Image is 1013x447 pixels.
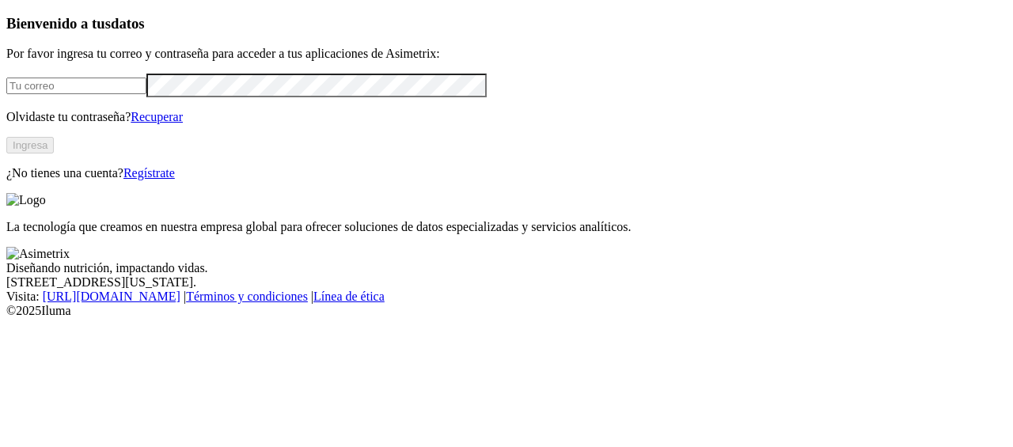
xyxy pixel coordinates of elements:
[6,15,1007,32] h3: Bienvenido a tus
[123,166,175,180] a: Regístrate
[6,290,1007,304] div: Visita : | |
[6,166,1007,180] p: ¿No tienes una cuenta?
[6,110,1007,124] p: Olvidaste tu contraseña?
[6,247,70,261] img: Asimetrix
[6,261,1007,275] div: Diseñando nutrición, impactando vidas.
[6,47,1007,61] p: Por favor ingresa tu correo y contraseña para acceder a tus aplicaciones de Asimetrix:
[313,290,385,303] a: Línea de ética
[6,275,1007,290] div: [STREET_ADDRESS][US_STATE].
[6,220,1007,234] p: La tecnología que creamos en nuestra empresa global para ofrecer soluciones de datos especializad...
[43,290,180,303] a: [URL][DOMAIN_NAME]
[111,15,145,32] span: datos
[6,304,1007,318] div: © 2025 Iluma
[131,110,183,123] a: Recuperar
[6,78,146,94] input: Tu correo
[6,137,54,153] button: Ingresa
[186,290,308,303] a: Términos y condiciones
[6,193,46,207] img: Logo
